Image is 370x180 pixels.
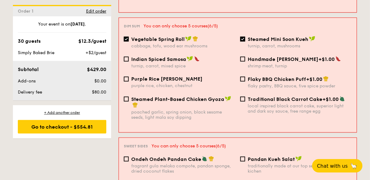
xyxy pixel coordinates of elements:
[187,56,193,62] img: icon-vegan.f8ff3823.svg
[240,57,245,62] input: Handmade [PERSON_NAME]+$1.00shrimp meat, turnip
[70,22,85,27] strong: [DATE]
[306,76,323,82] span: +$1.00
[202,156,207,162] img: icon-vegetarian.fe4039eb.svg
[131,163,235,174] div: fragrant gula melaka compote, pandan sponge, dried coconut flakes
[124,24,140,28] span: Dim sum
[240,37,245,42] input: Steamed Mini Soon Kuehturnip, carrot, mushrooms
[131,76,203,82] span: Purple Rice [PERSON_NAME]
[18,78,36,84] span: Add-ons
[323,76,329,82] img: icon-chef-hat.a58ddaea.svg
[86,9,106,14] span: Edit order
[248,156,295,162] span: Pandan Kueh Salat
[131,156,201,162] span: Ondeh Ondeh Pandan Cake
[131,56,186,62] span: Indian Spiced Samosa
[78,38,106,45] div: $12.3/guest
[18,9,36,14] span: Order 1
[131,43,235,49] div: cabbage, tofu, wood ear mushrooms
[94,78,106,84] span: $0.00
[248,43,352,49] div: turnip, carrot, mushrooms
[124,77,129,82] input: Purple Rice [PERSON_NAME]purple rice, chicken, chestnut
[131,83,235,88] div: purple rice, chicken, chestnut
[207,23,218,29] span: (6/5)
[18,38,41,45] div: 30 guests
[132,102,138,108] img: icon-chef-hat.a58ddaea.svg
[215,143,226,149] span: (6/5)
[240,157,245,162] input: Pandan Kueh Salattraditionally made at our top secret nyonya kichen
[87,66,106,72] span: $429.00
[131,36,185,42] span: Vegetable Spring Roll
[296,156,302,162] img: icon-vegan.f8ff3823.svg
[240,77,245,82] input: Flaky BBQ Chicken Puff+$1.00flaky pastry, BBQ sauce, five spice powder
[18,110,106,115] div: + Add another order
[309,36,315,42] img: icon-vegan.f8ff3823.svg
[144,23,218,29] span: You can only choose 5 courses
[124,157,129,162] input: Ondeh Ondeh Pandan Cakefragrant gula melaka compote, pandan sponge, dried coconut flakes
[248,96,323,102] span: Traditional Black Carrot Cake
[18,90,42,95] span: Delivery fee
[350,162,358,170] span: 🦙
[340,96,345,102] img: icon-vegetarian.fe4039eb.svg
[124,57,129,62] input: Indian Spiced Samosaturnip, carrot, mixed spice
[131,63,235,69] div: turnip, carrot, mixed spice
[240,97,245,102] input: Traditional Black Carrot Cake+$1.00local inspired black carrot cake, superior light and dark soy ...
[18,120,106,134] div: Go to checkout - $554.81
[248,76,306,82] span: Flaky BBQ Chicken Puff
[336,56,341,62] img: icon-spicy.37a8142b.svg
[248,56,319,62] span: Handmade [PERSON_NAME]
[248,83,352,89] div: flaky pastry, BBQ sauce, five spice powder
[248,103,352,114] div: local inspired black carrot cake, superior light and dark soy sauce, free range egg
[194,56,200,62] img: icon-spicy.37a8142b.svg
[193,36,198,42] img: icon-chef-hat.a58ddaea.svg
[209,156,214,162] img: icon-chef-hat.a58ddaea.svg
[124,37,129,42] input: Vegetable Spring Rollcabbage, tofu, wood ear mushrooms
[317,163,348,169] span: Chat with us
[152,143,226,149] span: You can only choose 5 courses
[248,63,352,69] div: shrimp meat, turnip
[124,144,148,148] span: Sweet sides
[185,36,191,42] img: icon-vegan.f8ff3823.svg
[18,66,39,72] span: Subtotal
[131,96,224,102] span: Steamed Plant-Based Chicken Gyoza
[312,159,363,173] button: Chat with us🦙
[124,97,129,102] input: Steamed Plant-Based Chicken Gyozapoached garlic, spring onion, black sesame seeds, light mala soy...
[131,110,235,120] div: poached garlic, spring onion, black sesame seeds, light mala soy dipping
[248,36,309,42] span: Steamed Mini Soon Kueh
[248,163,352,174] div: traditionally made at our top secret nyonya kichen
[319,56,335,62] span: +$1.00
[323,96,339,102] span: +$1.00
[18,50,54,55] span: Simply Baked Brie
[225,96,231,102] img: icon-vegan.f8ff3823.svg
[92,90,106,95] span: $80.00
[18,21,106,33] div: Your event is on .
[85,50,106,55] span: +$2/guest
